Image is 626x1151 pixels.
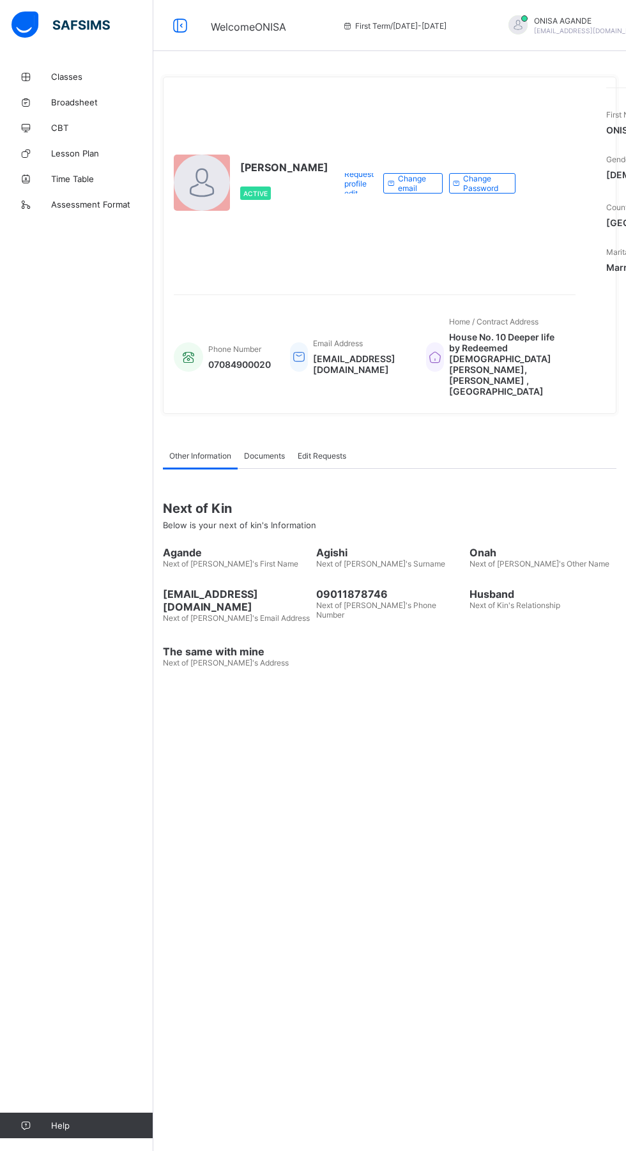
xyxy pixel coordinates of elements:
span: Time Table [51,174,153,184]
span: Phone Number [208,344,261,354]
span: Next of Kin's Relationship [469,600,560,610]
span: Assessment Format [51,199,153,210]
img: safsims [11,11,110,38]
span: Help [51,1120,153,1131]
span: Request profile edit [344,169,374,198]
span: Next of [PERSON_NAME]'s Address [163,658,289,667]
span: [EMAIL_ADDRESS][DOMAIN_NAME] [313,353,407,375]
span: CBT [51,123,153,133]
span: 09011878746 [316,588,463,600]
span: Change Password [463,174,505,193]
span: Classes [51,72,153,82]
span: session/term information [342,21,447,31]
span: [EMAIL_ADDRESS][DOMAIN_NAME] [163,588,310,613]
span: Other Information [169,451,231,461]
span: Below is your next of kin's Information [163,520,316,530]
span: Next of [PERSON_NAME]'s Email Address [163,613,310,623]
span: Documents [244,451,285,461]
span: Next of Kin [163,501,616,516]
span: Broadsheet [51,97,153,107]
span: House No. 10 Deeper life by Redeemed [DEMOGRAPHIC_DATA] [PERSON_NAME], [PERSON_NAME] , [GEOGRAPHI... [449,332,563,397]
span: Agishi [316,546,463,559]
span: 07084900020 [208,359,271,370]
span: The same with mine [163,645,310,658]
span: Next of [PERSON_NAME]'s Phone Number [316,600,436,620]
span: Husband [469,588,616,600]
span: Home / Contract Address [449,317,538,326]
span: Active [243,190,268,197]
span: Edit Requests [298,451,346,461]
span: Email Address [313,339,363,348]
span: Onah [469,546,616,559]
span: Agande [163,546,310,559]
span: Lesson Plan [51,148,153,158]
span: Next of [PERSON_NAME]'s Other Name [469,559,609,568]
span: Welcome ONISA [211,20,286,33]
span: Next of [PERSON_NAME]'s Surname [316,559,445,568]
span: Change email [398,174,432,193]
span: [PERSON_NAME] [240,161,328,174]
span: Next of [PERSON_NAME]'s First Name [163,559,298,568]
